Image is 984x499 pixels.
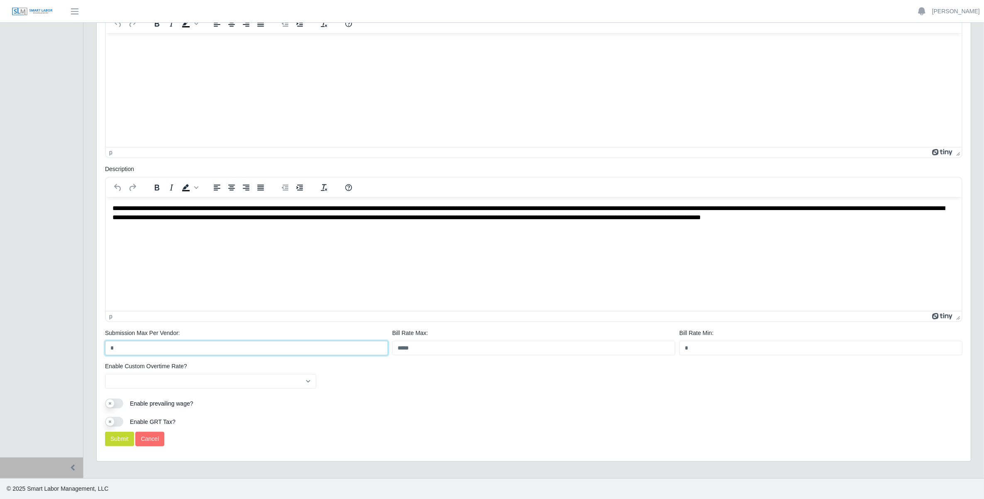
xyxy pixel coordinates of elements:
[679,329,713,338] label: Bill Rate Min:
[392,329,428,338] label: Bill Rate Max:
[239,18,253,29] button: Align right
[125,182,139,193] button: Redo
[254,182,268,193] button: Justify
[111,18,125,29] button: Undo
[106,197,962,311] iframe: Rich Text Area
[293,182,307,193] button: Increase indent
[109,313,112,320] div: p
[293,18,307,29] button: Increase indent
[278,182,292,193] button: Decrease indent
[130,400,193,407] span: Enable prevailing wage?
[105,432,134,446] button: Submit
[210,18,224,29] button: Align left
[342,182,356,193] button: Help
[164,182,178,193] button: Italic
[105,165,134,174] label: Description
[150,182,164,193] button: Bold
[254,18,268,29] button: Justify
[150,18,164,29] button: Bold
[239,182,253,193] button: Align right
[111,182,125,193] button: Undo
[317,182,331,193] button: Clear formatting
[179,18,200,29] div: Background color Black
[105,399,123,408] button: Enable prevailing wage?
[135,432,164,446] a: Cancel
[342,18,356,29] button: Help
[932,313,953,320] a: Powered by Tiny
[278,18,292,29] button: Decrease indent
[109,149,112,156] div: p
[953,311,962,321] div: Press the Up and Down arrow keys to resize the editor.
[105,362,187,371] label: Enable Custom Overtime Rate?
[932,7,980,16] a: [PERSON_NAME]
[130,418,176,425] span: Enable GRT Tax?
[12,7,53,16] img: SLM Logo
[179,182,200,193] div: Background color Black
[225,182,239,193] button: Align center
[164,18,178,29] button: Italic
[225,18,239,29] button: Align center
[125,18,139,29] button: Redo
[210,182,224,193] button: Align left
[932,149,953,156] a: Powered by Tiny
[105,329,180,338] label: Submission Max Per Vendor:
[7,485,108,492] span: © 2025 Smart Labor Management, LLC
[953,147,962,157] div: Press the Up and Down arrow keys to resize the editor.
[105,417,123,427] button: Enable GRT Tax?
[106,33,962,147] iframe: Rich Text Area
[317,18,331,29] button: Clear formatting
